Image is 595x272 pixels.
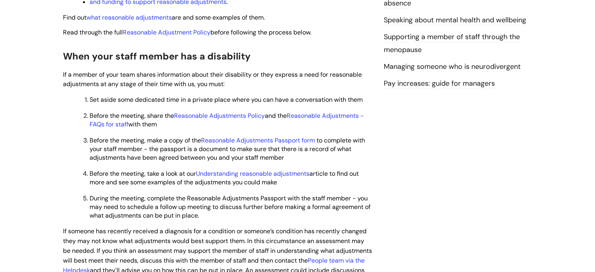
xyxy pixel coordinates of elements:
a: what reasonable adjustments [86,13,172,22]
span: Before the meeting, make a copy of the [90,136,316,144]
a: Reasonable Adjustment Policy [123,28,210,36]
span: If a member of your team shares information about their disability or they express a need for rea... [63,70,362,88]
a: Managing someone who is neurodivergent [384,62,521,72]
a: Reasonable Adjustments Passport form [201,136,315,144]
span: Find out are and some examples of them. [63,13,265,22]
a: Reasonable Adjustments Policy [174,112,265,120]
span: When your staff member has a disability [63,50,251,62]
a: Reasonable Adjustments - FAQs for staff [90,112,364,128]
span: Set aside some dedicated time in a private place where you can have a conversation with them [90,95,363,104]
span: to complete with your staff member - the passport is a document to make sure that there is a reco... [90,136,365,162]
a: Speaking about mental health and wellbeing [384,15,526,25]
a: Pay increases: guide for managers [384,79,495,89]
a: Supporting a member of staff through the menopause [384,32,520,55]
span: Before the meeting, take a look at our article to find out more and see some examples of the adju... [90,169,359,186]
span: During the meeting, complete the Reasonable Adjustments Passport with the staff member - you may ... [90,194,370,220]
a: Understanding reasonable adjustments [196,169,309,178]
span: Before the meeting, share the and the with them [90,112,364,128]
span: Read through the full before following the process below. [63,28,311,36]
